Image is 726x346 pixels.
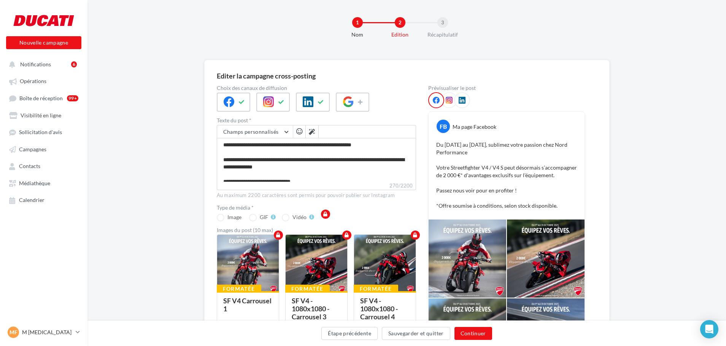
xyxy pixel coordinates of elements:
div: SF V4 - 1080x1080 - Carrousel 4 [360,296,398,321]
div: 1 [352,17,363,28]
div: Prévisualiser le post [428,85,585,91]
label: Texte du post * [217,118,416,123]
a: Calendrier [5,193,83,207]
button: Notifications 6 [5,57,80,71]
a: MF M [MEDICAL_DATA] [6,325,81,340]
div: Open Intercom Messenger [700,320,718,338]
div: 6 [71,61,77,67]
div: Formatée [354,285,398,293]
a: Contacts [5,159,83,173]
span: Notifications [20,61,51,67]
span: Champs personnalisés [223,128,279,135]
span: Opérations [20,78,46,85]
button: Champs personnalisés [217,125,293,138]
span: Visibilité en ligne [21,112,61,119]
div: Ma page Facebook [453,123,496,131]
span: Sollicitation d'avis [19,129,62,136]
span: Calendrier [19,197,44,203]
div: FB [437,120,450,133]
label: 270/2200 [217,182,416,190]
p: Du [DATE] au [DATE], sublimez votre passion chez Nord Performance Votre Streetfighter V4 / V4 S p... [436,141,577,210]
a: Campagnes [5,142,83,156]
div: Au maximum 2200 caractères sont permis pour pouvoir publier sur Instagram [217,192,416,199]
span: Contacts [19,163,40,170]
button: Nouvelle campagne [6,36,81,49]
label: Type de média * [217,205,416,210]
a: Visibilité en ligne [5,108,83,122]
div: 2 [395,17,405,28]
div: Images du post (10 max) [217,227,416,233]
span: Boîte de réception [19,95,63,101]
a: Sollicitation d'avis [5,125,83,139]
span: Campagnes [19,146,46,152]
a: Médiathèque [5,176,83,190]
button: Continuer [454,327,492,340]
a: Boîte de réception99+ [5,91,83,105]
button: Sauvegarder et quitter [382,327,450,340]
label: Choix des canaux de diffusion [217,85,416,91]
div: Récapitulatif [418,31,467,38]
span: Médiathèque [19,180,50,186]
div: Nom [333,31,382,38]
div: Formatée [285,285,330,293]
div: Editer la campagne cross-posting [217,72,316,79]
button: Étape précédente [321,327,378,340]
a: Opérations [5,74,83,88]
div: 3 [437,17,448,28]
div: SF V4 - 1080x1080 - Carrousel 3 [292,296,329,321]
div: 99+ [67,95,78,101]
p: M [MEDICAL_DATA] [22,328,73,336]
span: MF [10,328,17,336]
div: SF V4 Carrousel 1 [223,296,272,313]
div: Formatée [217,285,261,293]
div: Edition [376,31,424,38]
